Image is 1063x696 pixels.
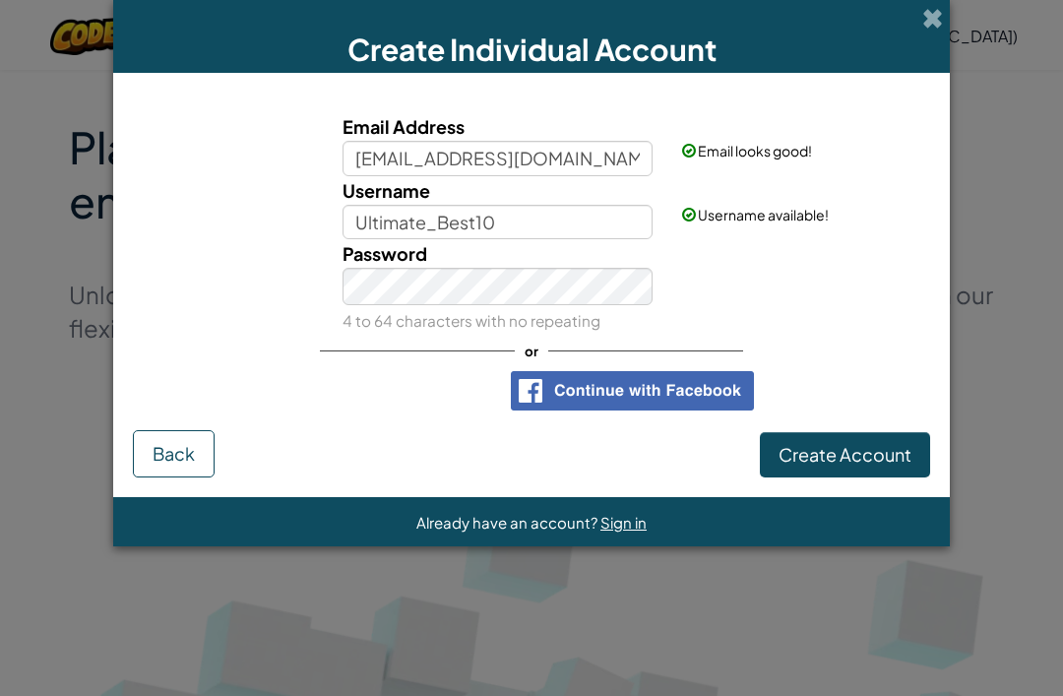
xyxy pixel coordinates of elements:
[343,311,600,330] small: 4 to 64 characters with no repeating
[347,31,717,68] span: Create Individual Account
[300,369,501,412] iframe: Sign in with Google Button
[698,142,812,159] span: Email looks good!
[511,371,754,411] img: facebook_sso_button2.png
[343,179,430,202] span: Username
[343,115,465,138] span: Email Address
[310,369,491,412] div: Sign in with Google. Opens in new tab
[779,443,911,466] span: Create Account
[416,513,600,532] span: Already have an account?
[515,337,548,365] span: or
[600,513,647,532] a: Sign in
[760,432,930,477] button: Create Account
[698,206,829,223] span: Username available!
[343,242,427,265] span: Password
[153,442,195,465] span: Back
[133,430,215,477] button: Back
